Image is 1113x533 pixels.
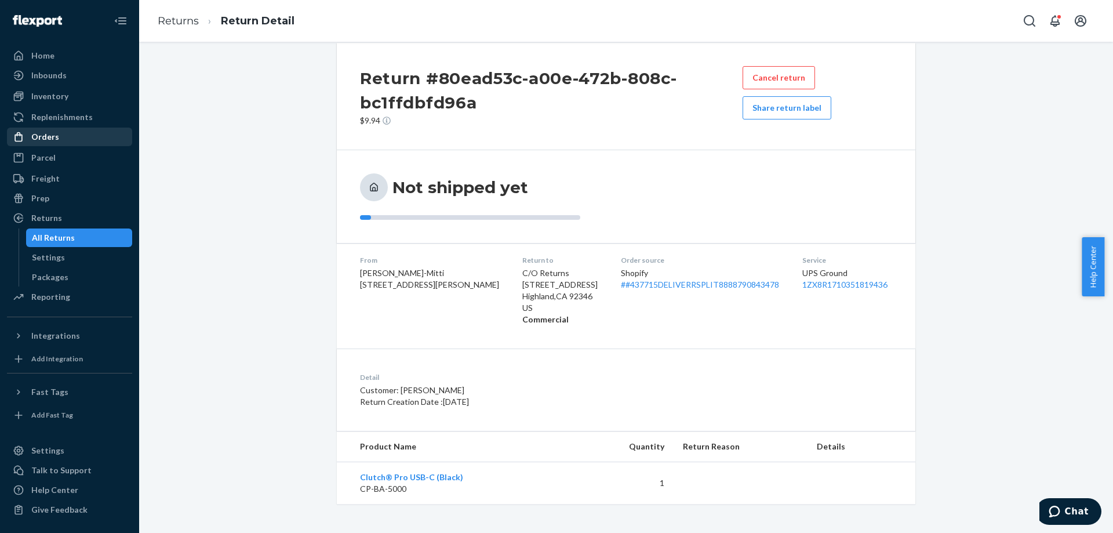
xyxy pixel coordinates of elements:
span: UPS Ground [802,268,848,278]
button: Open Search Box [1018,9,1041,32]
p: US [522,302,602,314]
a: All Returns [26,229,133,247]
a: Prep [7,189,132,208]
h3: Not shipped yet [392,177,528,198]
a: Home [7,46,132,65]
div: Returns [31,212,62,224]
button: Give Feedback [7,501,132,519]
a: Returns [158,14,199,27]
div: Prep [31,193,49,204]
div: Packages [32,271,68,283]
button: Help Center [1082,237,1104,296]
div: Add Integration [31,354,83,364]
button: Share return label [743,96,831,119]
td: 1 [578,462,674,505]
a: Orders [7,128,132,146]
a: Help Center [7,481,132,499]
span: [PERSON_NAME]-Mitti [STREET_ADDRESS][PERSON_NAME] [360,268,499,289]
div: Talk to Support [31,465,92,476]
button: Close Navigation [109,9,132,32]
dt: Service [802,255,892,265]
div: Freight [31,173,60,184]
ol: breadcrumbs [148,4,304,38]
div: Give Feedback [31,504,88,516]
a: Inventory [7,87,132,106]
div: Replenishments [31,111,93,123]
div: Inbounds [31,70,67,81]
th: Product Name [337,432,578,462]
a: Clutch® Pro USB-C (Black) [360,472,463,482]
a: Return Detail [221,14,294,27]
p: Return Creation Date : [DATE] [360,396,681,408]
div: Parcel [31,152,56,164]
div: Shopify [621,267,784,291]
img: Flexport logo [13,15,62,27]
a: ##437715DELIVERRSPLIT8888790843478 [621,280,779,289]
a: Parcel [7,148,132,167]
div: Add Fast Tag [31,410,73,420]
div: Inventory [31,90,68,102]
div: Settings [31,445,64,456]
a: Settings [7,441,132,460]
button: Cancel return [743,66,815,89]
button: Integrations [7,327,132,345]
button: Open notifications [1043,9,1067,32]
a: Returns [7,209,132,227]
p: C/O Returns [522,267,602,279]
dt: Return to [522,255,602,265]
button: Fast Tags [7,383,132,401]
dt: From [360,255,504,265]
p: [STREET_ADDRESS] [522,279,602,291]
div: Integrations [31,330,80,342]
a: Freight [7,169,132,188]
a: Inbounds [7,66,132,85]
a: Reporting [7,288,132,306]
iframe: Opens a widget where you can chat to one of our agents [1039,498,1101,527]
a: 1ZX8R1710351819436 [802,280,888,289]
dt: Order source [621,255,784,265]
th: Details [808,432,915,462]
div: Help Center [31,484,78,496]
p: Highland , CA 92346 [522,291,602,302]
button: Talk to Support [7,461,132,480]
div: Settings [32,252,65,263]
div: Orders [31,131,59,143]
a: Packages [26,268,133,287]
th: Return Reason [674,432,808,462]
h2: Return #80ead53c-a00e-472b-808c-bc1ffdbfd96a [360,66,743,115]
div: All Returns [32,232,75,244]
a: Add Fast Tag [7,406,132,425]
div: Home [31,50,54,61]
th: Quantity [578,432,674,462]
a: Add Integration [7,350,132,368]
a: Settings [26,248,133,267]
dt: Detail [360,372,681,382]
p: CP-BA-5000 [360,483,569,495]
p: Customer: [PERSON_NAME] [360,385,681,396]
div: Fast Tags [31,386,68,398]
p: $9.94 [360,115,743,126]
button: Open account menu [1069,9,1092,32]
a: Replenishments [7,108,132,126]
div: Reporting [31,291,70,303]
strong: Commercial [522,314,569,324]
